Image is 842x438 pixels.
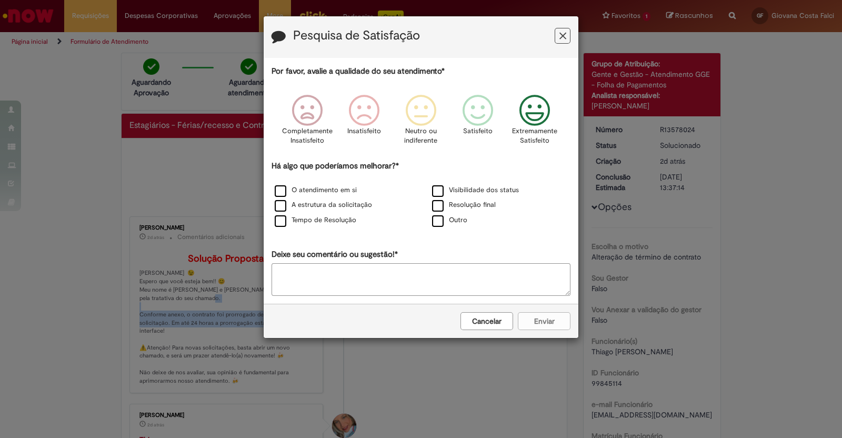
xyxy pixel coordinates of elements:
[272,66,445,77] label: Por favor, avalie a qualidade do seu atendimento*
[394,87,448,159] div: Neutro ou indiferente
[275,215,356,225] label: Tempo de Resolução
[280,87,334,159] div: Completamente Insatisfeito
[508,87,562,159] div: Extremamente Satisfeito
[451,87,505,159] div: Satisfeito
[347,126,381,136] p: Insatisfeito
[293,29,420,43] label: Pesquisa de Satisfação
[282,126,333,146] p: Completamente Insatisfeito
[402,126,440,146] p: Neutro ou indiferente
[463,126,493,136] p: Satisfeito
[512,126,557,146] p: Extremamente Satisfeito
[275,185,357,195] label: O atendimento em si
[275,200,372,210] label: A estrutura da solicitação
[337,87,391,159] div: Insatisfeito
[272,249,398,260] label: Deixe seu comentário ou sugestão!*
[460,312,513,330] button: Cancelar
[272,161,570,228] div: Há algo que poderíamos melhorar?*
[432,185,519,195] label: Visibilidade dos status
[432,215,467,225] label: Outro
[432,200,496,210] label: Resolução final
